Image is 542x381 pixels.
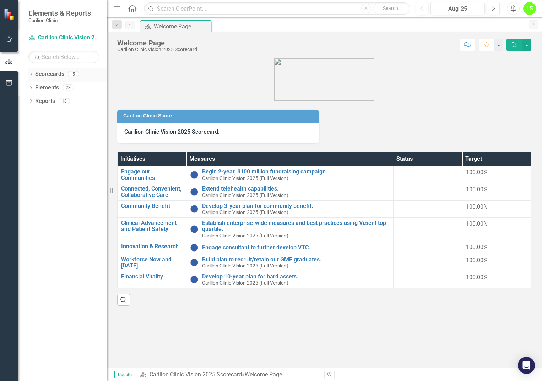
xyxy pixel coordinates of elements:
[202,186,390,192] a: Extend telehealth capabilities.
[274,58,374,101] img: carilion%20clinic%20logo%202.0.png
[186,183,394,200] td: Double-Click to Edit Right Click for Context Menu
[202,256,390,263] a: Build plan to recruit/retain our GME graduates.
[466,203,488,210] span: 100.00%
[118,217,186,241] td: Double-Click to Edit Right Click for Context Menu
[150,371,242,378] a: Carilion Clinic Vision 2025 Scorecard
[186,166,394,183] td: Double-Click to Edit Right Click for Context Menu
[383,5,398,11] span: Search
[121,169,183,181] a: Engage our Communities
[190,225,199,233] img: No Information
[466,274,488,281] span: 100.00%
[124,128,219,135] strong: Carilion Clinic Vision 2025 Scorecard:
[28,34,99,42] a: Carilion Clinic Vision 2025 Scorecard
[466,220,488,227] span: 100.00%
[190,275,199,284] img: No Information
[190,171,199,179] img: No Information
[118,271,186,288] td: Double-Click to Edit Right Click for Context Menu
[123,113,315,118] h3: Carilion Clinic Score
[190,258,199,267] img: No Information
[118,254,186,271] td: Double-Click to Edit Right Click for Context Menu
[186,241,394,254] td: Double-Click to Edit Right Click for Context Menu
[202,233,288,238] span: Carilion Clinic Vision 2025 (Full Version)
[118,241,186,254] td: Double-Click to Edit Right Click for Context Menu
[466,257,488,264] span: 100.00%
[202,280,288,286] span: Carilion Clinic Vision 2025 (Full Version)
[245,371,282,378] div: Welcome Page
[68,71,79,77] div: 5
[121,256,183,269] a: Workforce Now and [DATE]
[35,70,64,78] a: Scorecards
[186,200,394,217] td: Double-Click to Edit Right Click for Context Menu
[466,169,488,176] span: 100.00%
[114,371,136,378] span: Updater
[202,203,390,209] a: Develop 3-year plan for community benefit.
[202,169,390,175] a: Begin 2-year, $100 million fundraising campaign.
[518,357,535,374] div: Open Intercom Messenger
[466,244,488,250] span: 100.00%
[28,51,99,63] input: Search Below...
[186,271,394,288] td: Double-Click to Edit Right Click for Context Menu
[63,85,74,91] div: 23
[154,22,210,31] div: Welcome Page
[35,97,55,105] a: Reports
[433,5,482,13] div: Aug-25
[202,175,288,181] span: Carilion Clinic Vision 2025 (Full Version)
[430,2,485,15] button: Aug-25
[466,186,488,193] span: 100.00%
[144,2,410,15] input: Search ClearPoint...
[373,4,408,13] button: Search
[4,8,16,21] img: ClearPoint Strategy
[28,9,91,17] span: Elements & Reports
[190,205,199,213] img: No Information
[121,220,183,232] a: Clinical Advancement and Patient Safety
[190,243,199,252] img: No Information
[118,183,186,200] td: Double-Click to Edit Right Click for Context Menu
[28,17,91,23] small: Carilion Clinic
[202,220,390,232] a: Establish enterprise-wide measures and best practices using Vizient top quartile.
[202,192,288,198] span: Carilion Clinic Vision 2025 (Full Version)
[117,47,197,52] div: Carilion Clinic Vision 2025 Scorecard
[190,188,199,196] img: No Information
[59,98,70,104] div: 18
[523,2,536,15] button: LS
[140,371,319,379] div: »
[117,39,197,47] div: Welcome Page
[202,274,390,280] a: Develop 10-year plan for hard assets.
[186,254,394,271] td: Double-Click to Edit Right Click for Context Menu
[202,263,288,269] span: Carilion Clinic Vision 2025 (Full Version)
[186,217,394,241] td: Double-Click to Edit Right Click for Context Menu
[202,209,288,215] span: Carilion Clinic Vision 2025 (Full Version)
[121,186,183,198] a: Connected, Convenient, Collaborative Care
[118,166,186,183] td: Double-Click to Edit Right Click for Context Menu
[121,243,183,250] a: Innovation & Research
[35,84,59,92] a: Elements
[121,203,183,209] a: Community Benefit
[118,200,186,217] td: Double-Click to Edit Right Click for Context Menu
[202,244,390,251] a: Engage consultant to further develop VTC.
[121,274,183,280] a: Financial Vitality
